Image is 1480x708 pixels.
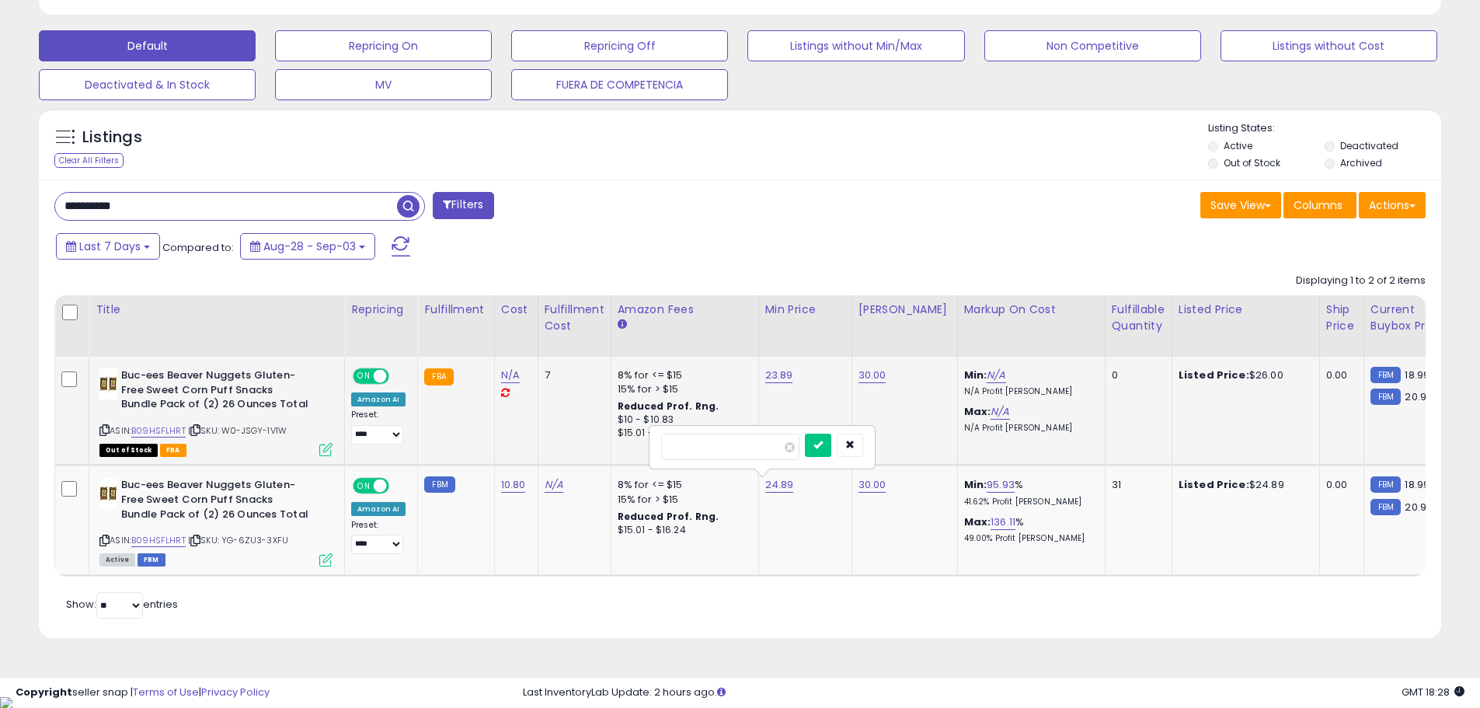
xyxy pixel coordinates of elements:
[618,302,752,318] div: Amazon Fees
[501,302,531,318] div: Cost
[1112,478,1160,492] div: 31
[82,127,142,148] h5: Listings
[747,30,964,61] button: Listings without Min/Max
[54,153,124,168] div: Clear All Filters
[1179,368,1249,382] b: Listed Price:
[1370,476,1401,493] small: FBM
[131,534,186,547] a: B09HSFLHRT
[964,478,1093,507] div: %
[121,478,310,525] b: Buc-ees Beaver Nuggets Gluten-Free Sweet Corn Puff Snacks Bundle Pack of (2) 26 Ounces Total
[263,239,356,254] span: Aug-28 - Sep-03
[16,685,270,700] div: seller snap | |
[1112,302,1165,334] div: Fulfillable Quantity
[99,553,135,567] span: All listings currently available for purchase on Amazon
[387,480,412,493] span: OFF
[501,477,526,493] a: 10.80
[351,502,406,516] div: Amazon AI
[858,368,886,383] a: 30.00
[1208,121,1441,136] p: Listing States:
[1179,477,1249,492] b: Listed Price:
[618,493,747,507] div: 15% for > $15
[99,368,333,455] div: ASIN:
[964,386,1093,397] p: N/A Profit [PERSON_NAME]
[1405,389,1433,404] span: 20.99
[351,392,406,406] div: Amazon AI
[1370,367,1401,383] small: FBM
[275,30,492,61] button: Repricing On
[162,240,234,255] span: Compared to:
[511,30,728,61] button: Repricing Off
[964,368,987,382] b: Min:
[964,515,1093,544] div: %
[99,368,117,399] img: 41UBNajNi+L._SL40_.jpg
[188,534,288,546] span: | SKU: YG-6ZU3-3XFU
[39,69,256,100] button: Deactivated & In Stock
[511,69,728,100] button: FUERA DE COMPETENCIA
[201,685,270,699] a: Privacy Policy
[1326,302,1357,334] div: Ship Price
[56,233,160,260] button: Last 7 Days
[424,302,487,318] div: Fulfillment
[351,302,411,318] div: Repricing
[987,368,1005,383] a: N/A
[99,444,158,457] span: All listings that are currently out of stock and unavailable for purchase on Amazon
[545,368,599,382] div: 7
[1405,500,1433,514] span: 20.99
[79,239,141,254] span: Last 7 Days
[424,476,454,493] small: FBM
[424,368,453,385] small: FBA
[765,477,794,493] a: 24.89
[354,370,374,383] span: ON
[618,399,719,413] b: Reduced Prof. Rng.
[188,424,287,437] span: | SKU: W0-JSGY-1V1W
[351,520,406,555] div: Preset:
[99,478,333,564] div: ASIN:
[433,192,493,219] button: Filters
[964,302,1099,318] div: Markup on Cost
[121,368,310,416] b: Buc-ees Beaver Nuggets Gluten-Free Sweet Corn Puff Snacks Bundle Pack of (2) 26 Ounces Total
[1326,368,1352,382] div: 0.00
[618,382,747,396] div: 15% for > $15
[964,533,1093,544] p: 49.00% Profit [PERSON_NAME]
[964,514,991,529] b: Max:
[1402,685,1464,699] span: 2025-09-12 18:28 GMT
[618,510,719,523] b: Reduced Prof. Rng.
[1326,478,1352,492] div: 0.00
[1224,139,1252,152] label: Active
[1283,192,1356,218] button: Columns
[964,477,987,492] b: Min:
[1179,478,1308,492] div: $24.89
[1405,477,1430,492] span: 18.99
[1179,302,1313,318] div: Listed Price
[991,514,1015,530] a: 136.11
[987,477,1015,493] a: 95.93
[96,302,338,318] div: Title
[964,423,1093,434] p: N/A Profit [PERSON_NAME]
[39,30,256,61] button: Default
[354,480,374,493] span: ON
[957,295,1105,357] th: The percentage added to the cost of goods (COGS) that forms the calculator for Min & Max prices.
[1370,302,1450,334] div: Current Buybox Price
[1340,139,1398,152] label: Deactivated
[618,368,747,382] div: 8% for <= $15
[1359,192,1426,218] button: Actions
[501,368,520,383] a: N/A
[1370,499,1401,515] small: FBM
[138,553,165,567] span: FBM
[618,318,627,332] small: Amazon Fees.
[1179,368,1308,382] div: $26.00
[765,302,845,318] div: Min Price
[618,524,747,537] div: $15.01 - $16.24
[131,424,186,438] a: B09HSFLHRT
[1340,156,1382,169] label: Archived
[1294,197,1342,213] span: Columns
[275,69,492,100] button: MV
[1296,274,1426,288] div: Displaying 1 to 2 of 2 items
[618,478,747,492] div: 8% for <= $15
[1221,30,1437,61] button: Listings without Cost
[858,477,886,493] a: 30.00
[618,427,747,440] div: $15.01 - $16.24
[99,478,117,509] img: 41UBNajNi+L._SL40_.jpg
[133,685,199,699] a: Terms of Use
[1405,368,1430,382] span: 18.99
